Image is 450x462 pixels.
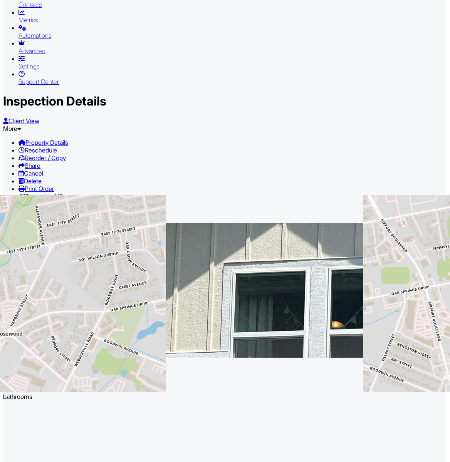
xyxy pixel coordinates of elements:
[18,146,57,154] a: Reschedule
[18,1,445,8] div: Contacts
[3,354,445,362] div: 3467
[18,24,445,39] a: Automations (Advanced)
[18,185,54,192] a: Print Order
[18,16,445,24] div: Metrics
[18,70,445,85] a: Support Center
[18,177,42,185] a: Delete
[18,47,445,55] div: Advanced
[18,62,445,70] div: Settings
[3,117,445,125] a: Client View
[3,223,445,237] h3: [DATE] 1:00 pm - 3:30 pm
[18,55,445,70] a: Settings
[18,192,63,200] a: Convert to V9
[18,39,445,55] a: Advanced
[18,169,43,177] a: Cancel
[18,162,40,169] a: Share
[3,331,445,339] div: 1654
[3,323,445,331] div: 2018
[3,125,445,132] div: More
[18,139,68,146] a: Property Details
[3,260,445,295] h1: [STREET_ADDRESS] [GEOGRAPHIC_DATA]
[18,8,445,24] a: Metrics
[18,154,66,162] a: Reorder / Copy
[3,94,445,109] h1: Inspection Details
[18,78,445,85] div: Support Center
[18,32,445,39] div: Automations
